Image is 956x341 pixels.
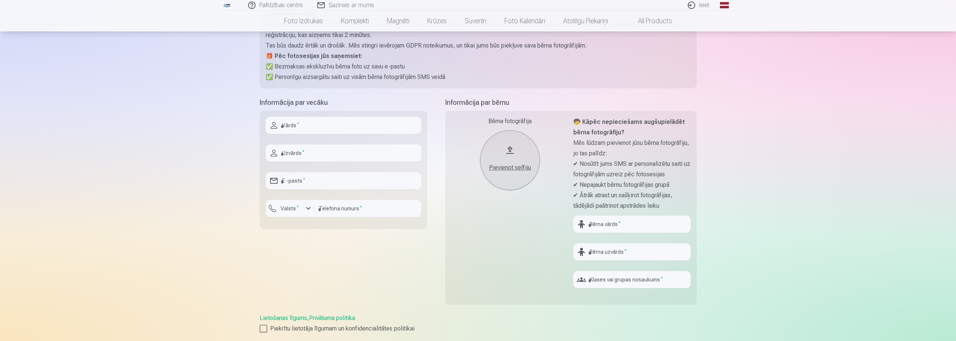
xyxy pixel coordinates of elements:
[266,200,314,217] button: Valsts*
[332,10,378,31] a: Komplekti
[451,117,569,126] div: Bērna fotogrāfija
[309,314,355,322] a: Privātuma politika
[223,3,231,7] img: /fa1
[266,61,691,72] p: ✅ Bezmaksas ekskluzīvu bērna foto uz savu e-pastu
[573,138,691,159] p: Mēs lūdzam pievienot jūsu bērna fotogrāfiju, jo tas palīdz:
[456,10,495,31] a: Suvenīri
[617,10,681,31] a: All products
[378,10,418,31] a: Magnēti
[266,40,691,51] p: Tas būs daudz ērtāk un drošāk. Mēs stingri ievērojam GDPR noteikumus, un tikai jums būs piekļuve ...
[278,205,302,212] label: Valsts
[480,130,540,190] button: Pievienot selfiju
[418,10,456,31] a: Krūzes
[260,314,307,322] a: Lietošanas līgums
[266,52,362,60] strong: 🎁 Pēc fotosesijas jūs saņemsiet:
[260,314,697,333] div: ,
[495,10,554,31] a: Foto kalendāri
[275,10,332,31] a: Foto izdrukas
[260,97,427,108] h5: Informācija par vecāku
[573,118,685,136] strong: 🧒 Kāpēc nepieciešams augšupielādēt bērna fotogrāfiju?
[573,190,691,211] p: ✔ Ātrāk atrast un sašķirot fotogrāfijas, tādējādi paātrinot apstrādes laiku
[554,10,617,31] a: Atslēgu piekariņi
[266,72,691,82] p: ✅ Personīgu aizsargātu saiti uz visām bērna fotogrāfijām SMS veidā
[573,159,691,180] p: ✔ Nosūtīt jums SMS ar personalizētu saiti uz fotogrāfijām uzreiz pēc fotosesijas
[260,324,697,333] label: Piekrītu lietotāja līgumam un konfidencialitātes politikai
[488,163,532,172] div: Pievienot selfiju
[445,97,697,108] h5: Informācija par bērnu
[573,180,691,190] p: ✔ Nepajaukt bērnu fotogrāfijas grupā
